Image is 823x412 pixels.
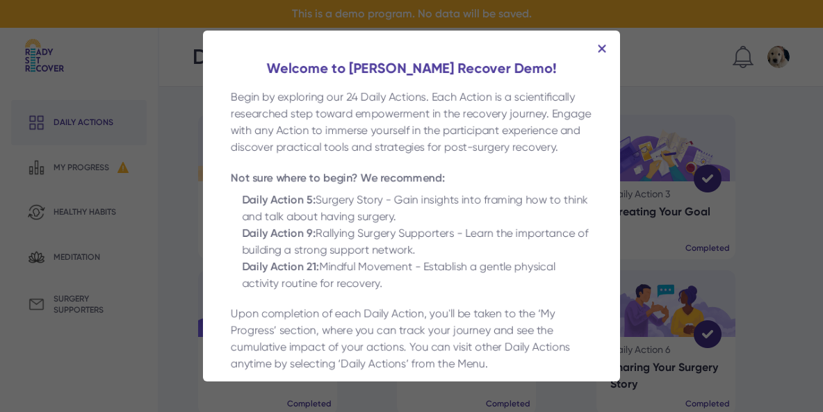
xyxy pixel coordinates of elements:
[242,226,316,240] span: Daily Action 9:
[231,379,295,393] span: Please Note:
[242,193,316,206] span: Daily Action 5:
[598,44,606,53] img: Close icn
[242,260,319,273] span: Daily Action 21:
[231,89,592,156] div: Begin by exploring our 24 Daily Actions. Each Action is a scientifically researched step toward e...
[231,170,592,186] div: Not sure where to begin? We recommend:
[231,58,592,78] div: Welcome to [PERSON_NAME] Recover Demo!
[242,192,592,292] div: Surgery Story - Gain insights into framing how to think and talk about having surgery. Rallying S...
